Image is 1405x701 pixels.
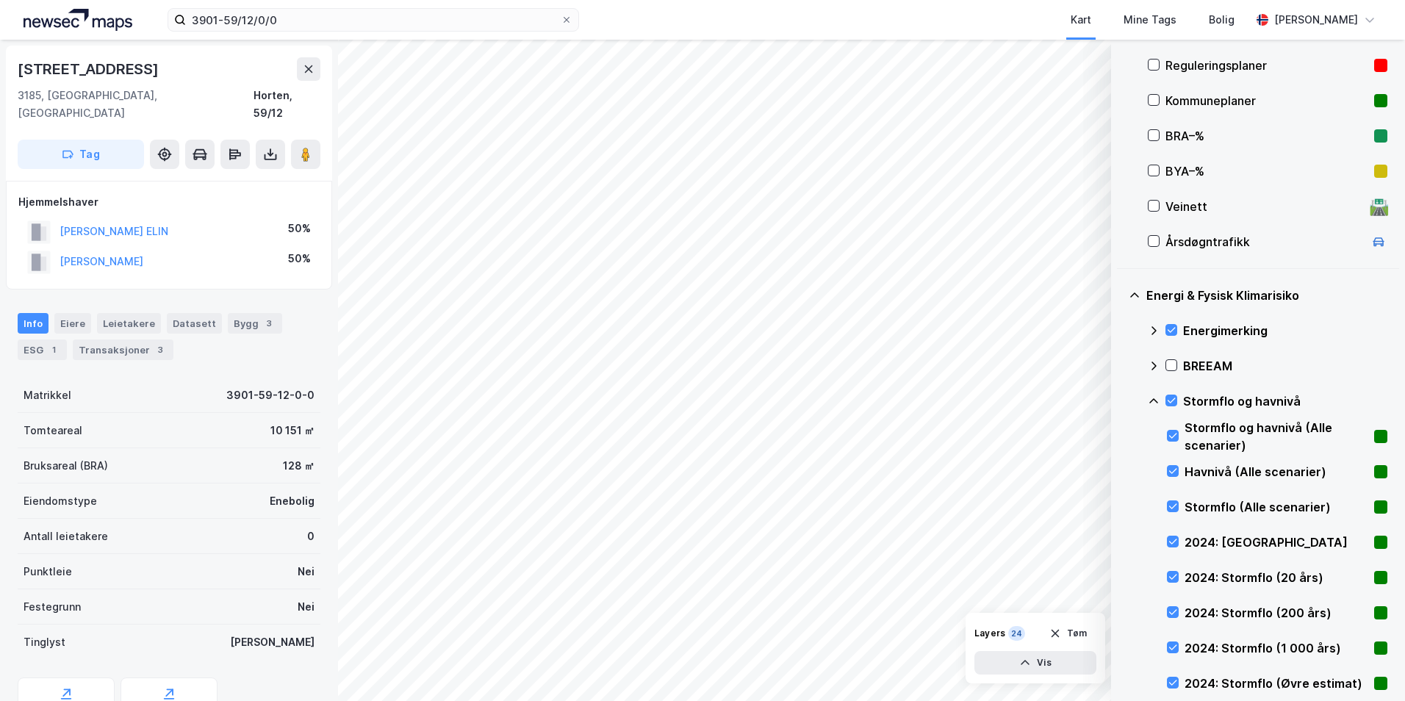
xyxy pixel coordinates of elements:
[288,250,311,267] div: 50%
[1040,622,1096,645] button: Tøm
[1185,675,1368,692] div: 2024: Stormflo (Øvre estimat)
[18,57,162,81] div: [STREET_ADDRESS]
[283,457,315,475] div: 128 ㎡
[24,457,108,475] div: Bruksareal (BRA)
[18,339,67,360] div: ESG
[1185,604,1368,622] div: 2024: Stormflo (200 års)
[1146,287,1387,304] div: Energi & Fysisk Klimarisiko
[1165,198,1364,215] div: Veinett
[270,422,315,439] div: 10 151 ㎡
[254,87,320,122] div: Horten, 59/12
[24,528,108,545] div: Antall leietakere
[1165,162,1368,180] div: BYA–%
[307,528,315,545] div: 0
[974,628,1005,639] div: Layers
[230,633,315,651] div: [PERSON_NAME]
[73,339,173,360] div: Transaksjoner
[1183,322,1387,339] div: Energimerking
[1332,630,1405,701] iframe: Chat Widget
[18,313,48,334] div: Info
[1165,57,1368,74] div: Reguleringsplaner
[1185,419,1368,454] div: Stormflo og havnivå (Alle scenarier)
[270,492,315,510] div: Enebolig
[226,387,315,404] div: 3901-59-12-0-0
[46,342,61,357] div: 1
[1369,197,1389,216] div: 🛣️
[1165,92,1368,109] div: Kommuneplaner
[54,313,91,334] div: Eiere
[18,193,320,211] div: Hjemmelshaver
[24,598,81,616] div: Festegrunn
[228,313,282,334] div: Bygg
[1185,569,1368,586] div: 2024: Stormflo (20 års)
[288,220,311,237] div: 50%
[24,387,71,404] div: Matrikkel
[1165,233,1364,251] div: Årsdøgntrafikk
[1274,11,1358,29] div: [PERSON_NAME]
[1185,639,1368,657] div: 2024: Stormflo (1 000 års)
[18,87,254,122] div: 3185, [GEOGRAPHIC_DATA], [GEOGRAPHIC_DATA]
[24,492,97,510] div: Eiendomstype
[24,633,65,651] div: Tinglyst
[1183,392,1387,410] div: Stormflo og havnivå
[298,563,315,580] div: Nei
[24,563,72,580] div: Punktleie
[1124,11,1176,29] div: Mine Tags
[1209,11,1235,29] div: Bolig
[186,9,561,31] input: Søk på adresse, matrikkel, gårdeiere, leietakere eller personer
[1185,498,1368,516] div: Stormflo (Alle scenarier)
[1071,11,1091,29] div: Kart
[974,651,1096,675] button: Vis
[262,316,276,331] div: 3
[153,342,168,357] div: 3
[1008,626,1025,641] div: 24
[97,313,161,334] div: Leietakere
[18,140,144,169] button: Tag
[24,422,82,439] div: Tomteareal
[1165,127,1368,145] div: BRA–%
[167,313,222,334] div: Datasett
[1185,463,1368,481] div: Havnivå (Alle scenarier)
[298,598,315,616] div: Nei
[24,9,132,31] img: logo.a4113a55bc3d86da70a041830d287a7e.svg
[1185,533,1368,551] div: 2024: [GEOGRAPHIC_DATA]
[1183,357,1387,375] div: BREEAM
